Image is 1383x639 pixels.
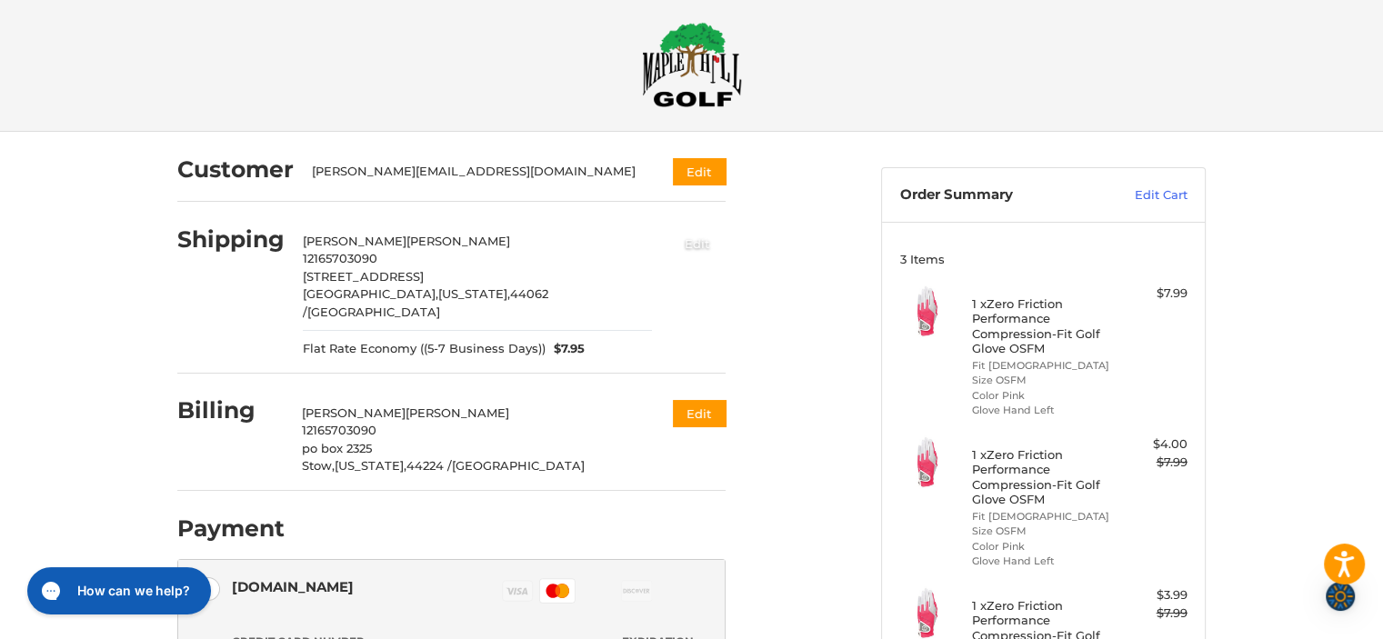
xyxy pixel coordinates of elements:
span: [PERSON_NAME] [406,234,510,248]
span: [GEOGRAPHIC_DATA] [452,458,585,473]
div: $7.99 [1116,604,1188,623]
h3: Order Summary [900,186,1096,205]
li: Size OSFM [972,373,1111,388]
h4: 1 x Zero Friction Performance Compression-Fit Golf Glove OSFM [972,447,1111,506]
li: Size OSFM [972,524,1111,539]
span: [GEOGRAPHIC_DATA], [303,286,438,301]
span: po box 2325 [302,441,372,455]
div: $7.99 [1116,285,1188,303]
span: 44224 / [406,458,452,473]
span: 44062 / [303,286,548,319]
li: Fit [DEMOGRAPHIC_DATA] [972,509,1111,524]
img: Maple Hill Golf [642,22,742,107]
h2: Payment [177,514,285,543]
button: Edit [673,400,726,426]
span: Stow, [302,458,335,473]
button: Edit [673,158,726,185]
a: Edit Cart [1096,186,1188,205]
li: Color Pink [972,539,1111,554]
h2: Shipping [177,225,285,254]
li: Color Pink [972,388,1111,404]
span: [GEOGRAPHIC_DATA] [307,305,440,319]
div: [DOMAIN_NAME] [232,572,354,602]
li: Fit [DEMOGRAPHIC_DATA] [972,358,1111,374]
li: Glove Hand Left [972,554,1111,569]
span: 12165703090 [303,251,377,265]
span: Flat Rate Economy ((5-7 Business Days)) [303,340,546,358]
span: [US_STATE], [438,286,510,301]
h3: 3 Items [900,252,1188,266]
div: $3.99 [1116,586,1188,604]
div: $4.00 [1116,435,1188,454]
button: Edit [669,228,726,258]
h2: Customer [177,155,294,184]
span: [PERSON_NAME] [303,234,406,248]
span: [STREET_ADDRESS] [303,269,424,284]
li: Glove Hand Left [972,403,1111,418]
iframe: Gorgias live chat messenger [18,561,215,621]
div: [PERSON_NAME][EMAIL_ADDRESS][DOMAIN_NAME] [312,163,638,181]
h2: Billing [177,396,284,424]
span: $7.95 [546,340,586,358]
h4: 1 x Zero Friction Performance Compression-Fit Golf Glove OSFM [972,296,1111,355]
div: $7.99 [1116,454,1188,472]
span: [PERSON_NAME] [302,405,406,420]
span: 12165703090 [302,423,376,437]
span: [PERSON_NAME] [406,405,509,420]
span: [US_STATE], [335,458,406,473]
